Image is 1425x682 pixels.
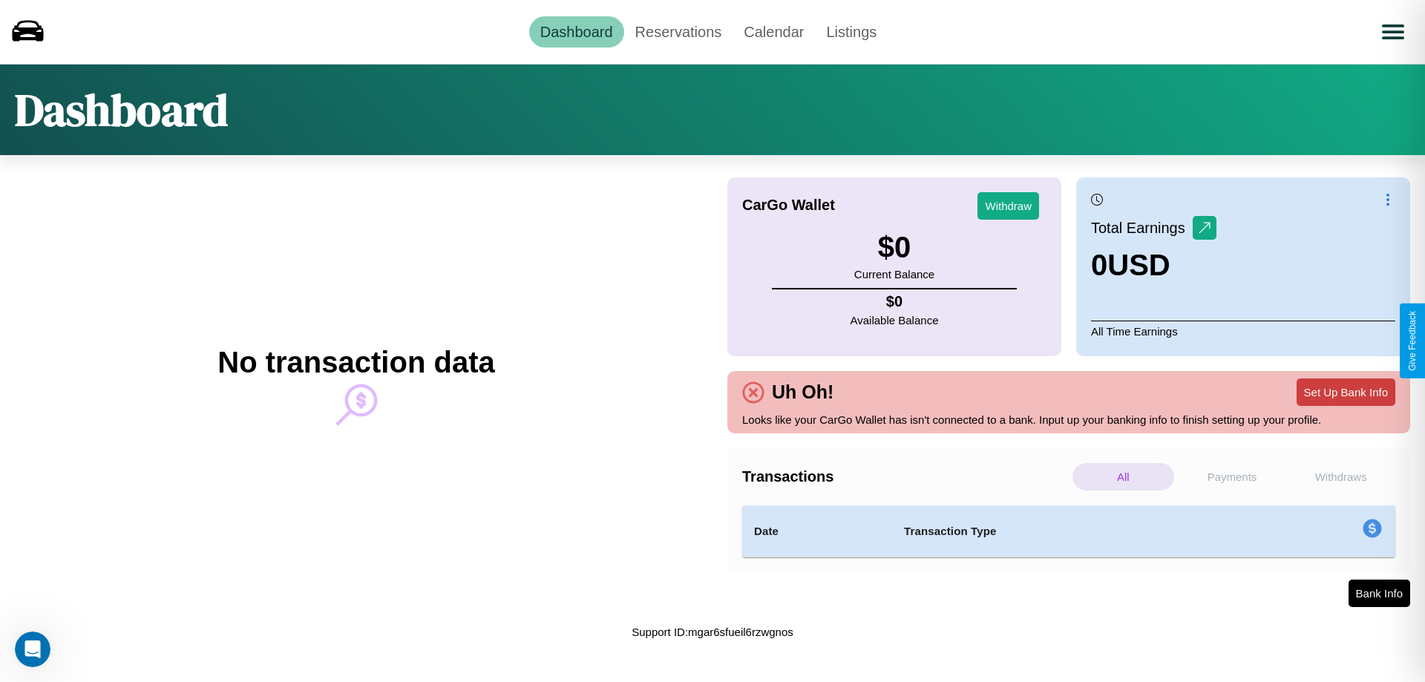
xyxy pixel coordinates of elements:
[1372,11,1414,53] button: Open menu
[1091,249,1216,282] h3: 0 USD
[764,381,841,403] h4: Uh Oh!
[742,468,1069,485] h4: Transactions
[1091,214,1193,241] p: Total Earnings
[15,79,228,140] h1: Dashboard
[815,16,888,47] a: Listings
[854,264,934,284] p: Current Balance
[1182,463,1283,491] p: Payments
[217,346,494,379] h2: No transaction data
[15,632,50,667] iframe: Intercom live chat
[1407,311,1418,371] div: Give Feedback
[1072,463,1174,491] p: All
[851,293,939,310] h4: $ 0
[742,505,1395,557] table: simple table
[1091,321,1395,341] p: All Time Earnings
[742,197,835,214] h4: CarGo Wallet
[624,16,733,47] a: Reservations
[1290,463,1392,491] p: Withdraws
[742,410,1395,430] p: Looks like your CarGo Wallet has isn't connected to a bank. Input up your banking info to finish ...
[1349,580,1410,607] button: Bank Info
[851,310,939,330] p: Available Balance
[733,16,815,47] a: Calendar
[904,522,1241,540] h4: Transaction Type
[529,16,624,47] a: Dashboard
[854,231,934,264] h3: $ 0
[632,622,793,642] p: Support ID: mgar6sfueil6rzwgnos
[1297,378,1395,406] button: Set Up Bank Info
[977,192,1039,220] button: Withdraw
[754,522,880,540] h4: Date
